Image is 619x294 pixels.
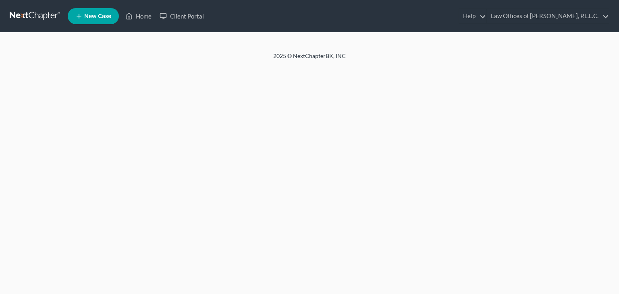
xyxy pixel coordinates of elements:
a: Client Portal [156,9,208,23]
div: 2025 © NextChapterBK, INC [80,52,539,66]
a: Help [459,9,486,23]
a: Law Offices of [PERSON_NAME], P.L.L.C. [487,9,609,23]
a: Home [121,9,156,23]
new-legal-case-button: New Case [68,8,119,24]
